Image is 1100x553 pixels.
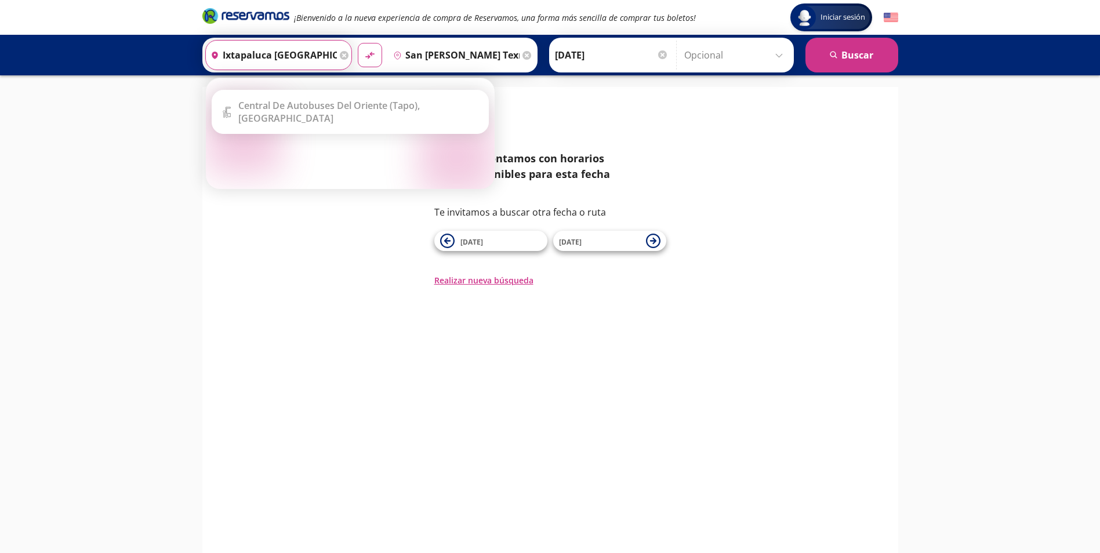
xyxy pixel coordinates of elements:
span: Iniciar sesión [816,12,870,23]
button: [DATE] [434,231,547,251]
i: Brand Logo [202,7,289,24]
button: Realizar nueva búsqueda [434,274,533,286]
em: ¡Bienvenido a la nueva experiencia de compra de Reservamos, una forma más sencilla de comprar tus... [294,12,696,23]
p: Te invitamos a buscar otra fecha o ruta [434,205,666,219]
input: Opcional [684,41,788,70]
input: Buscar Destino [389,41,520,70]
span: [DATE] [559,237,582,247]
button: Buscar [805,38,898,72]
span: [DATE] [460,237,483,247]
button: English [884,10,898,25]
div: No contamos con horarios disponibles para esta fecha [466,151,666,182]
input: Buscar Origen [206,41,337,70]
div: [GEOGRAPHIC_DATA] [238,99,480,125]
input: Elegir Fecha [555,41,669,70]
a: Brand Logo [202,7,289,28]
button: [DATE] [553,231,666,251]
b: Central de Autobuses del Oriente (tapo), [238,99,420,112]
